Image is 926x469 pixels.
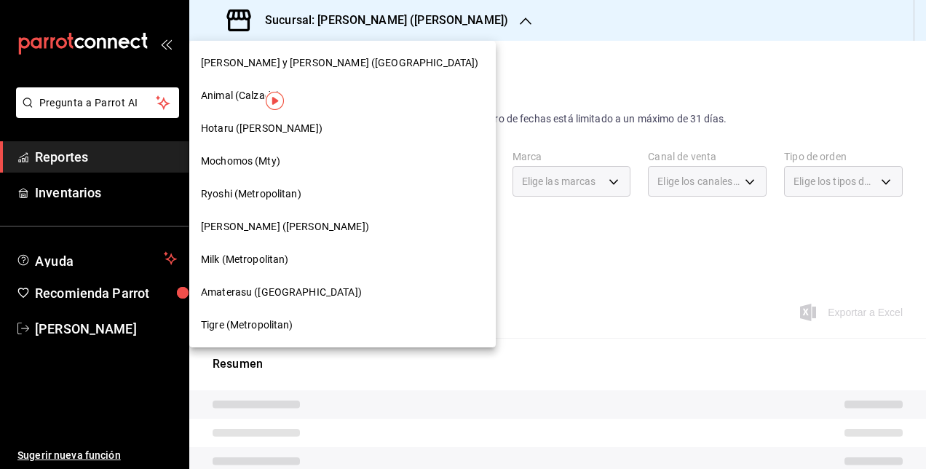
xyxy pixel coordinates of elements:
div: Amaterasu ([GEOGRAPHIC_DATA]) [189,276,496,309]
div: Tigre (Metropolitan) [189,309,496,342]
div: Milk (Metropolitan) [189,243,496,276]
span: Amaterasu ([GEOGRAPHIC_DATA]) [201,285,362,300]
div: Ryoshi (Metropolitan) [189,178,496,210]
span: Ryoshi (Metropolitan) [201,186,301,202]
span: Mochomos (Mty) [201,154,280,169]
span: Animal (Calzada) [201,88,280,103]
div: [PERSON_NAME] ([PERSON_NAME]) [189,210,496,243]
span: Milk (Metropolitan) [201,252,289,267]
span: Tigre (Metropolitan) [201,318,293,333]
div: Mochomos (Mty) [189,145,496,178]
span: [PERSON_NAME] y [PERSON_NAME] ([GEOGRAPHIC_DATA]) [201,55,478,71]
img: Tooltip marker [266,92,284,110]
span: Hotaru ([PERSON_NAME]) [201,121,322,136]
span: [PERSON_NAME] ([PERSON_NAME]) [201,219,369,234]
div: [PERSON_NAME] y [PERSON_NAME] ([GEOGRAPHIC_DATA]) [189,47,496,79]
div: Animal (Calzada) [189,79,496,112]
div: Hotaru ([PERSON_NAME]) [189,112,496,145]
